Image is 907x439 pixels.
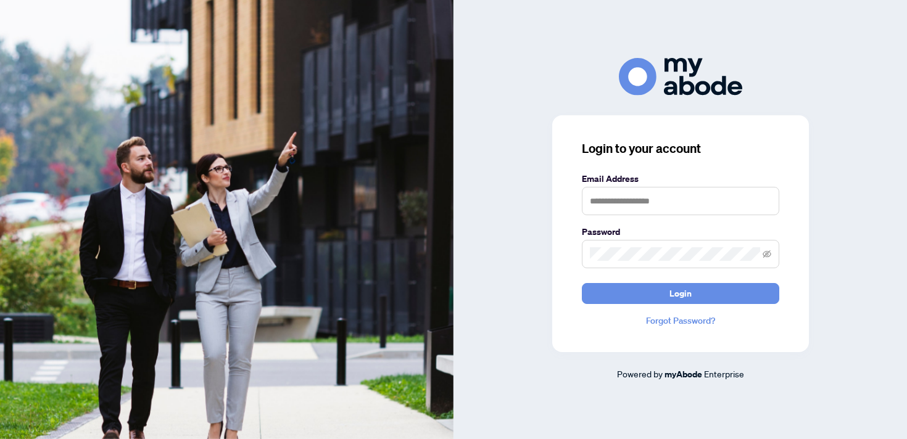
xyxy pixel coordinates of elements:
[582,140,779,157] h3: Login to your account
[763,250,771,258] span: eye-invisible
[704,368,744,379] span: Enterprise
[665,367,702,381] a: myAbode
[582,283,779,304] button: Login
[617,368,663,379] span: Powered by
[582,172,779,186] label: Email Address
[619,58,742,96] img: ma-logo
[582,314,779,327] a: Forgot Password?
[669,284,692,303] span: Login
[582,225,779,239] label: Password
